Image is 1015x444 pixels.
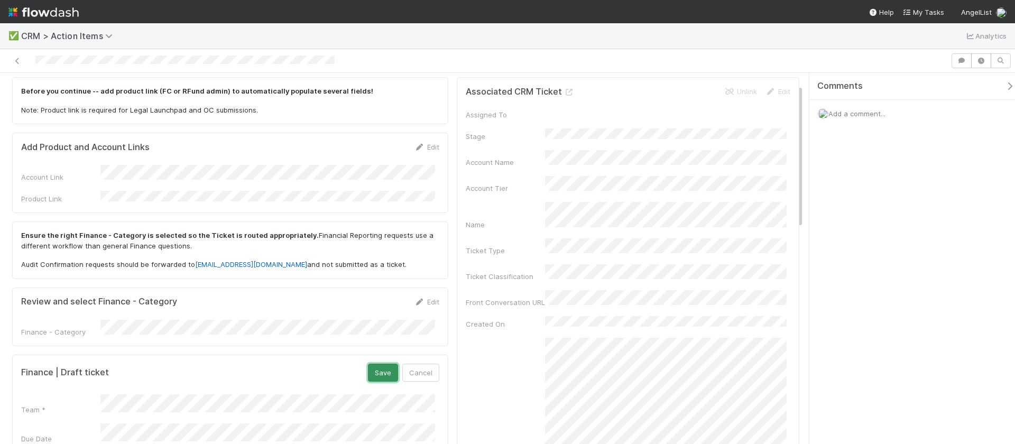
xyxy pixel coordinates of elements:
a: Edit [765,87,790,96]
div: Stage [466,131,545,142]
button: Save [368,364,398,382]
div: Due Date [21,433,100,444]
div: Product Link [21,193,100,204]
span: AngelList [961,8,992,16]
img: logo-inverted-e16ddd16eac7371096b0.svg [8,3,79,21]
div: Finance - Category [21,327,100,337]
a: My Tasks [902,7,944,17]
div: Assigned To [466,109,545,120]
div: Name [466,219,545,230]
a: [EMAIL_ADDRESS][DOMAIN_NAME] [195,260,307,269]
span: CRM > Action Items [21,31,118,41]
a: Edit [414,298,439,306]
div: Team * [21,404,100,415]
a: Edit [414,143,439,151]
span: Comments [817,81,863,91]
span: Add a comment... [828,109,885,118]
h5: Review and select Finance - Category [21,297,177,307]
a: Unlink [724,87,757,96]
img: avatar_6cb813a7-f212-4ca3-9382-463c76e0b247.png [818,108,828,119]
div: Help [869,7,894,17]
h5: Associated CRM Ticket [466,87,575,97]
div: Front Conversation URL [466,297,545,308]
p: Audit Confirmation requests should be forwarded to and not submitted as a ticket. [21,260,439,270]
div: Ticket Classification [466,271,545,282]
p: Financial Reporting requests use a different workflow than general Finance questions. [21,230,439,251]
div: Account Link [21,172,100,182]
a: Analytics [965,30,1007,42]
strong: Before you continue -- add product link (FC or RFund admin) to automatically populate several fie... [21,87,373,95]
div: Account Tier [466,183,545,193]
span: ✅ [8,31,19,40]
h5: Finance | Draft ticket [21,367,109,378]
span: My Tasks [902,8,944,16]
strong: Ensure the right Finance - Category is selected so the Ticket is routed appropriately. [21,231,319,239]
button: Cancel [402,364,439,382]
img: avatar_6cb813a7-f212-4ca3-9382-463c76e0b247.png [996,7,1007,18]
p: Note: Product link is required for Legal Launchpad and OC submissions. [21,105,439,116]
div: Created On [466,319,545,329]
div: Ticket Type [466,245,545,256]
div: Account Name [466,157,545,168]
h5: Add Product and Account Links [21,142,150,153]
